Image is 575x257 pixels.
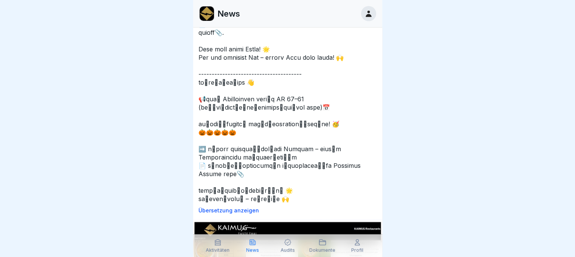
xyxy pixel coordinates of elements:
[281,248,295,253] p: Audits
[206,248,229,253] p: Aktivitäten
[246,248,259,253] p: News
[200,6,214,21] img: web35t86tqr3cy61n04o2uzo.png
[309,248,335,253] p: Dokumente
[351,248,363,253] p: Profil
[217,9,240,19] p: News
[198,207,377,214] p: Übersetzung anzeigen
